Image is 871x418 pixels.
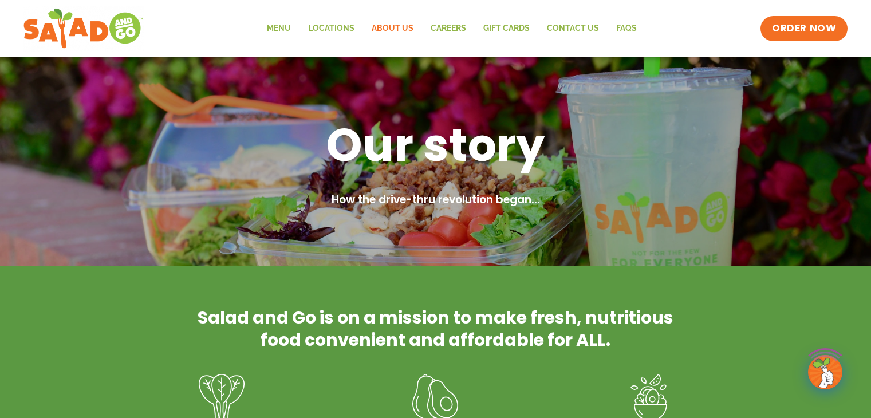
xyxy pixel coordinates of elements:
[475,15,538,42] a: GIFT CARDS
[195,306,676,351] h2: Salad and Go is on a mission to make fresh, nutritious food convenient and affordable for ALL.
[760,16,848,41] a: ORDER NOW
[538,15,608,42] a: Contact Us
[299,15,363,42] a: Locations
[23,6,144,52] img: new-SAG-logo-768×292
[138,115,734,175] h1: Our story
[258,15,299,42] a: Menu
[422,15,475,42] a: Careers
[363,15,422,42] a: About Us
[608,15,645,42] a: FAQs
[772,22,836,36] span: ORDER NOW
[138,192,734,208] h2: How the drive-thru revolution began...
[258,15,645,42] nav: Menu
